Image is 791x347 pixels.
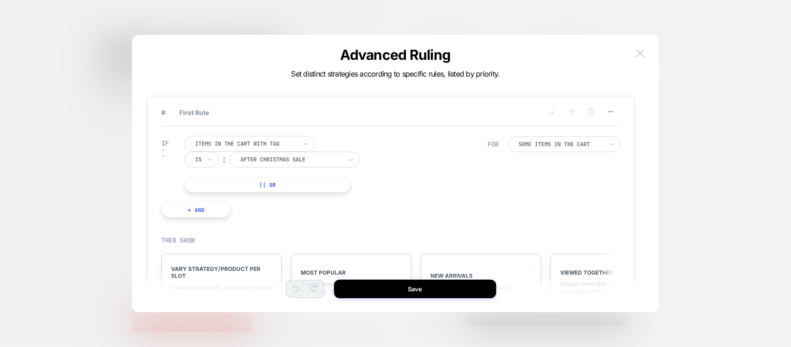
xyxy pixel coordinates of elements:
span: VIEWED TOGETHER [560,269,661,276]
a: SHOP BEST SELLERS [31,280,152,302]
button: Save [334,280,496,298]
a: 1 / $239.00 [27,72,72,81]
span: $239.00 [48,72,72,80]
span: First Rule [161,109,542,116]
span: / [43,72,46,80]
p: Advanced Ruling [291,46,500,63]
span: NEW ARRIVALS [430,272,532,279]
span: 0 [18,72,22,80]
span: 1 [38,72,41,80]
a: Shop now [136,17,167,31]
a: 0 [10,72,22,81]
span: [DATE] [13,18,33,30]
div: THEN SHOW [161,236,615,244]
span: Set distinct strategies according to specific rules, listed by priority. [291,69,500,78]
div: FOR [488,140,499,148]
div: Some Items in the cart [519,141,603,148]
